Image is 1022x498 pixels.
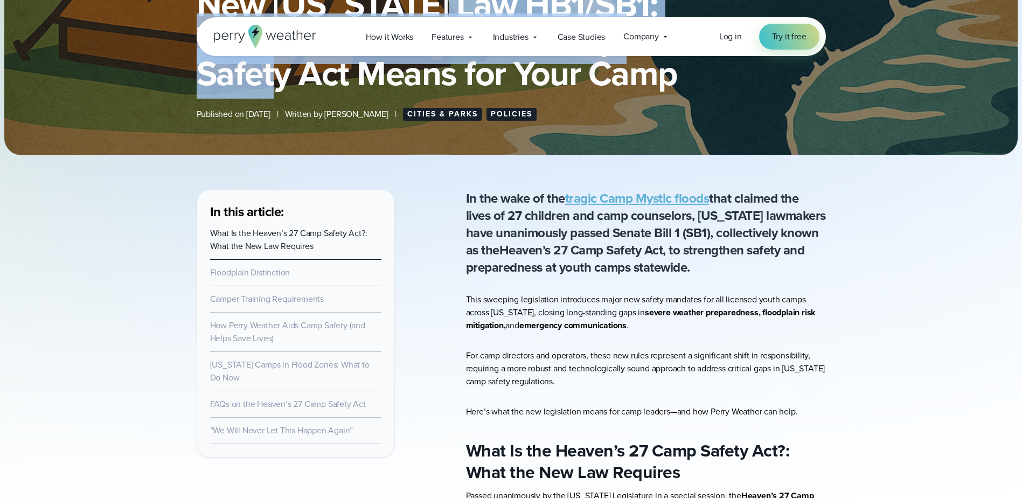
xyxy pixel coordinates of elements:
a: Try it free [759,24,819,50]
p: For camp directors and operators, these new rules represent a significant shift in responsibility... [466,349,826,388]
p: This sweeping legislation introduces major new safety mandates for all licensed youth camps acros... [466,293,826,332]
span: | [277,108,279,121]
a: How it Works [357,26,423,48]
a: tragic Camp Mystic floods [565,189,710,208]
h3: In this article: [210,203,381,220]
span: | [395,108,397,121]
span: Written by [PERSON_NAME] [285,108,388,121]
a: What Is the Heaven’s 27 Camp Safety Act?: What the New Law Requires [210,227,367,252]
span: Case Studies [558,31,606,44]
span: Industries [493,31,529,44]
a: Floodplain Distinction [210,266,290,279]
p: Here’s what the new legislation means for camp leaders—and how Perry Weather can help. [466,405,826,418]
strong: Heaven’s 27 Camp Safety Act [499,240,663,260]
a: Camper Training Requirements [210,293,324,305]
a: Cities & Parks [403,108,482,121]
span: Features [432,31,463,44]
span: Company [623,30,659,43]
span: Try it free [772,30,807,43]
a: “We Will Never Let This Happen Again” [210,424,353,437]
span: Published on [DATE] [197,108,270,121]
span: How it Works [366,31,414,44]
a: FAQs on the Heaven’s 27 Camp Safety Act [210,398,366,410]
strong: severe weather preparedness, floodplain risk mitigation, [466,306,816,331]
a: Case Studies [548,26,615,48]
strong: emergency communications [519,319,627,331]
a: [US_STATE] Camps in Flood Zones: What to Do Now [210,358,370,384]
a: Policies [486,108,537,121]
strong: What Is the Heaven’s 27 Camp Safety Act?: What the New Law Requires [466,438,790,485]
a: How Perry Weather Aids Camp Safety (and Helps Save Lives) [210,319,365,344]
p: In the wake of the that claimed the lives of 27 children and camp counselors, [US_STATE] lawmaker... [466,190,826,276]
a: Log in [719,30,742,43]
